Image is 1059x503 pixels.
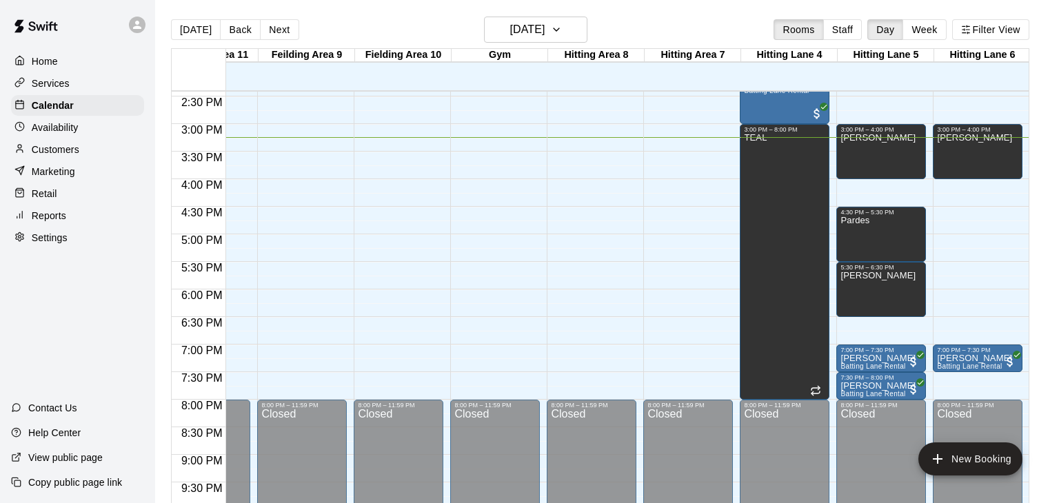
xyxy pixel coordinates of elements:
[11,205,144,226] a: Reports
[1003,355,1017,369] span: All customers have paid
[937,402,1018,409] div: 8:00 PM – 11:59 PM
[933,124,1022,179] div: 3:00 PM – 4:00 PM: Locklear
[32,231,68,245] p: Settings
[260,19,299,40] button: Next
[178,455,226,466] span: 9:00 PM
[11,139,144,160] a: Customers
[774,19,823,40] button: Rooms
[178,152,226,163] span: 3:30 PM
[28,475,122,489] p: Copy public page link
[647,402,729,409] div: 8:00 PM – 11:59 PM
[840,264,922,271] div: 5:30 PM – 6:30 PM
[11,73,144,94] a: Services
[220,19,261,40] button: Back
[178,427,226,439] span: 8:30 PM
[32,121,79,134] p: Availability
[11,51,144,72] a: Home
[32,209,66,223] p: Reports
[178,345,226,356] span: 7:00 PM
[178,262,226,274] span: 5:30 PM
[740,69,829,124] div: 2:00 PM – 3:00 PM: Matt Planeta
[178,96,226,108] span: 2:30 PM
[838,49,934,62] div: Hitting Lane 5
[836,207,926,262] div: 4:30 PM – 5:30 PM: Pardes
[918,442,1022,475] button: add
[454,402,536,409] div: 8:00 PM – 11:59 PM
[178,234,226,246] span: 5:00 PM
[823,19,863,40] button: Staff
[355,49,452,62] div: Fielding Area 10
[259,49,355,62] div: Feilding Area 9
[28,426,81,440] p: Help Center
[178,317,226,329] span: 6:30 PM
[840,362,905,370] span: Batting Lane Rental
[11,95,144,116] a: Calendar
[937,362,1002,370] span: Batting Lane Rental
[952,19,1029,40] button: Filter View
[178,400,226,411] span: 8:00 PM
[551,402,632,409] div: 8:00 PM – 11:59 PM
[32,143,79,156] p: Customers
[902,19,946,40] button: Week
[11,161,144,182] a: Marketing
[934,49,1031,62] div: Hitting Lane 6
[907,382,920,396] span: All customers have paid
[32,54,58,68] p: Home
[937,347,1018,353] div: 7:00 PM – 7:30 PM
[548,49,645,62] div: Hitting Area 8
[28,451,103,464] p: View public page
[32,99,74,112] p: Calendar
[11,117,144,138] a: Availability
[645,49,741,62] div: Hitting Area 7
[484,17,587,43] button: [DATE]
[178,179,226,191] span: 4:00 PM
[907,355,920,369] span: All customers have paid
[840,209,922,216] div: 4:30 PM – 5:30 PM
[836,345,926,372] div: 7:00 PM – 7:30 PM: Jay Stevens
[358,402,439,409] div: 8:00 PM – 11:59 PM
[836,124,926,179] div: 3:00 PM – 4:00 PM: Montoya
[810,385,821,396] span: Recurring event
[178,124,226,136] span: 3:00 PM
[840,347,922,353] div: 7:00 PM – 7:30 PM
[836,262,926,317] div: 5:30 PM – 6:30 PM: morrissey
[178,482,226,494] span: 9:30 PM
[840,390,905,398] span: Batting Lane Rental
[937,126,1018,133] div: 3:00 PM – 4:00 PM
[744,126,825,133] div: 3:00 PM – 8:00 PM
[178,289,226,301] span: 6:00 PM
[261,402,343,409] div: 8:00 PM – 11:59 PM
[32,76,70,90] p: Services
[840,126,922,133] div: 3:00 PM – 4:00 PM
[840,374,922,381] div: 7:30 PM – 8:00 PM
[933,345,1022,372] div: 7:00 PM – 7:30 PM: shannon cages
[810,107,824,121] span: All customers have paid
[178,207,226,218] span: 4:30 PM
[28,401,77,415] p: Contact Us
[510,20,545,39] h6: [DATE]
[11,227,144,248] a: Settings
[171,19,221,40] button: [DATE]
[178,372,226,384] span: 7:30 PM
[744,402,825,409] div: 8:00 PM – 11:59 PM
[741,49,838,62] div: Hitting Lane 4
[867,19,903,40] button: Day
[32,165,75,178] p: Marketing
[740,124,829,400] div: 3:00 PM – 8:00 PM: TEAL
[32,187,57,201] p: Retail
[452,49,548,62] div: Gym
[836,372,926,400] div: 7:30 PM – 8:00 PM: Jay Stevens
[840,402,922,409] div: 8:00 PM – 11:59 PM
[11,183,144,204] a: Retail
